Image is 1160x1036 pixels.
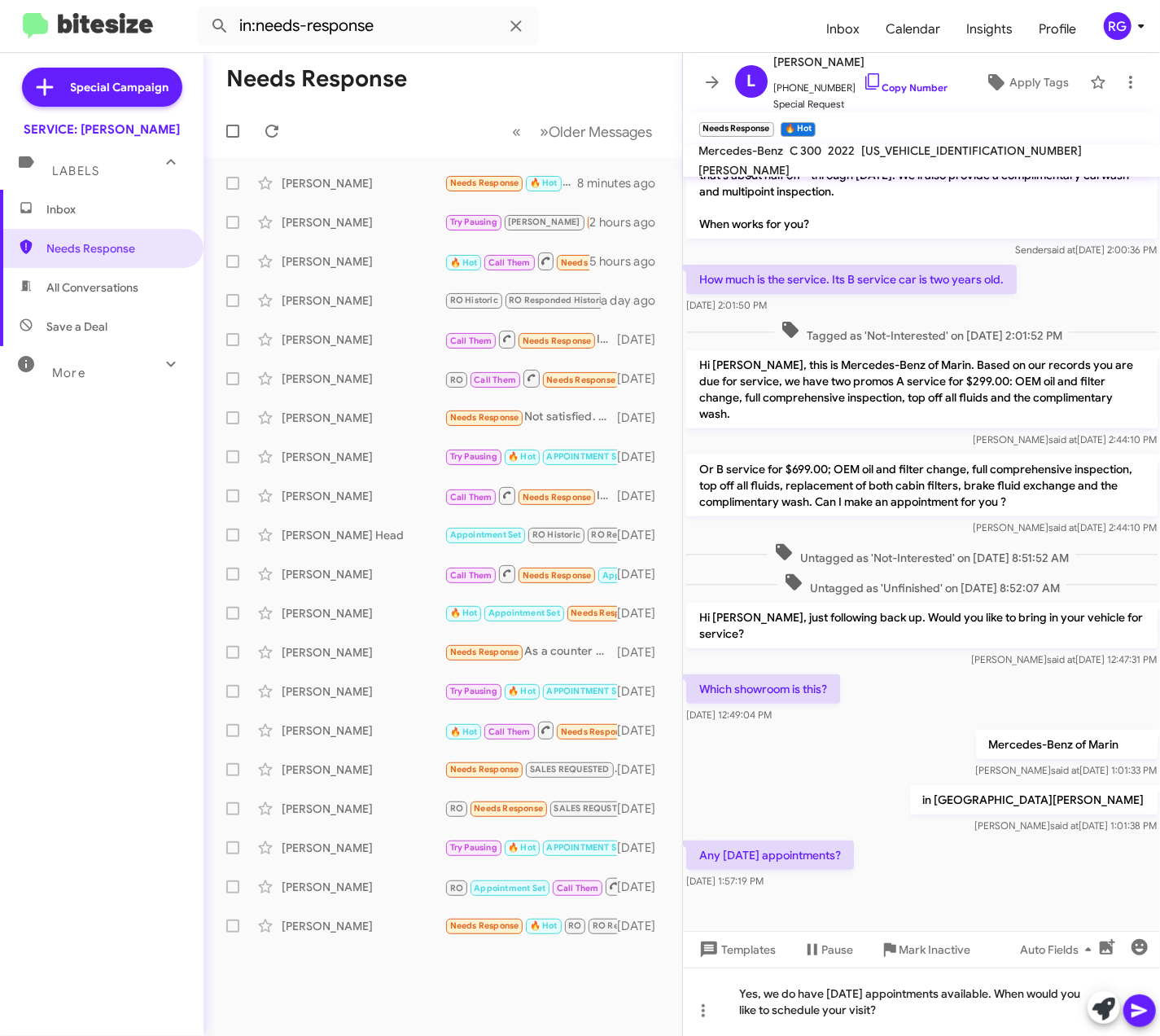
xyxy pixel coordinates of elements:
[226,66,407,92] h1: Needs Response
[617,488,669,504] div: [DATE]
[617,683,669,700] div: [DATE]
[444,173,578,192] div: Any [DATE] appointments?
[282,683,444,700] div: [PERSON_NAME]
[973,433,1157,446] span: [PERSON_NAME] [DATE] 2:44:10 PM
[508,686,536,696] span: 🔥 Hot
[683,935,790,964] button: Templates
[578,175,669,191] div: 8 minutes ago
[444,564,617,584] div: Inbound Call
[444,916,617,935] div: Wonderful. Thanks and see you [DATE] at 8:30
[1090,12,1142,40] button: RG
[46,240,185,257] span: Needs Response
[282,879,444,895] div: [PERSON_NAME]
[547,686,627,696] span: APPOINTMENT SET
[547,451,627,462] span: APPOINTMENT SET
[568,920,581,931] span: RO
[444,838,617,857] div: Okay thanks just wanted to confirm, I'll get it done
[474,375,516,385] span: Call Them
[974,819,1157,832] span: [PERSON_NAME] [DATE] 1:01:38 PM
[686,265,1017,294] p: How much is the service. Its B service car is two years old.
[746,68,755,94] span: L
[450,647,519,657] span: Needs Response
[571,608,640,618] span: Needs Response
[503,115,532,148] button: Previous
[444,876,617,897] div: Inbound Call
[197,7,539,46] input: Search
[867,935,984,964] button: Mark Inactive
[282,253,444,270] div: [PERSON_NAME]
[450,727,478,737] span: 🔥 Hot
[530,764,610,775] span: SALES REQUESTED
[686,674,840,704] p: Which showroom is this?
[532,529,580,540] span: RO Historic
[686,875,764,887] span: [DATE] 1:57:19 PM
[617,371,669,387] div: [DATE]
[450,178,519,188] span: Needs Response
[601,292,669,309] div: a day ago
[450,608,478,618] span: 🔥 Hot
[523,492,592,503] span: Needs Response
[768,542,1075,566] span: Untagged as 'Not-Interested' on [DATE] 8:51:52 AM
[781,122,816,137] small: 🔥 Hot
[973,521,1157,533] span: [PERSON_NAME] [DATE] 2:44:10 PM
[444,682,617,700] div: Ok!
[52,164,99,178] span: Labels
[282,292,444,309] div: [PERSON_NAME]
[282,175,444,191] div: [PERSON_NAME]
[593,920,655,931] span: RO Responded
[699,122,774,137] small: Needs Response
[975,764,1157,776] span: [PERSON_NAME] [DATE] 1:01:33 PM
[444,604,617,622] div: Liked “yes”
[829,143,856,158] span: 2022
[862,143,1083,158] span: [US_VEHICLE_IDENTIFICATION_NUMBER]
[282,331,444,348] div: [PERSON_NAME]
[488,727,531,737] span: Call Them
[450,883,463,893] span: RO
[444,485,617,506] div: Inbound Call
[863,81,948,94] a: Copy Number
[617,605,669,621] div: [DATE]
[450,217,497,227] span: Try Pausing
[617,918,669,934] div: [DATE]
[444,408,617,427] div: Not satisfied. We have another flat tire right now just a week after this flat tire. We had a sus...
[22,68,182,107] a: Special Campaign
[1047,653,1075,665] span: said at
[474,883,545,893] span: Appointment Set
[617,644,669,661] div: [DATE]
[450,295,498,305] span: RO Historic
[617,410,669,426] div: [DATE]
[602,570,674,581] span: Appointment Set
[970,68,1082,97] button: Apply Tags
[488,608,560,618] span: Appointment Set
[686,350,1158,428] p: Hi [PERSON_NAME], this is Mercedes-Benz of Marin. Based on our records you are due for service, w...
[1051,764,1079,776] span: said at
[777,573,1066,596] span: Untagged as 'Unfinished' on [DATE] 8:52:07 AM
[71,79,169,95] span: Special Campaign
[450,451,497,462] span: Try Pausing
[617,879,669,895] div: [DATE]
[450,803,463,814] span: RO
[954,6,1026,53] a: Insights
[508,217,580,227] span: [PERSON_NAME]
[1026,6,1090,53] a: Profile
[444,251,589,271] div: Inbound Call
[686,299,767,311] span: [DATE] 2:01:50 PM
[450,412,519,423] span: Needs Response
[450,375,463,385] span: RO
[444,291,601,309] div: Thanks [PERSON_NAME]!
[557,883,599,893] span: Call Them
[46,279,138,296] span: All Conversations
[444,329,617,349] div: Inbound Call
[686,841,854,870] p: Any [DATE] appointments?
[508,451,536,462] span: 🔥 Hot
[699,143,784,158] span: Mercedes-Benz
[523,336,592,346] span: Needs Response
[523,570,592,581] span: Needs Response
[814,6,873,53] span: Inbox
[282,801,444,817] div: [PERSON_NAME]
[531,115,663,148] button: Next
[282,410,444,426] div: [PERSON_NAME]
[282,722,444,739] div: [PERSON_NAME]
